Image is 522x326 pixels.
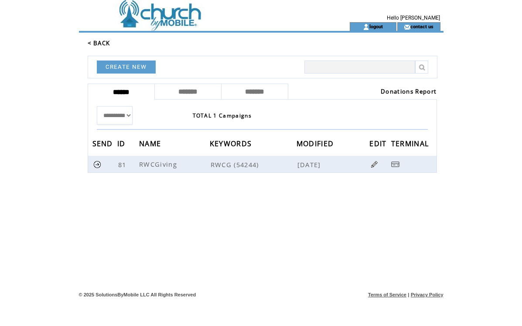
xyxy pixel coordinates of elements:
[387,15,440,21] span: Hello [PERSON_NAME]
[369,137,389,153] span: EDIT
[79,292,196,297] span: © 2025 SolutionsByMobile LLC All Rights Reserved
[210,137,254,153] span: KEYWORDS
[211,160,296,169] span: RWCG (54244)
[410,24,433,29] a: contact us
[391,137,431,153] span: TERMINAL
[408,292,409,297] span: |
[118,160,129,169] span: 81
[404,24,410,30] img: contact_us_icon.gif
[297,141,336,146] a: MODIFIED
[139,137,163,153] span: NAME
[297,137,336,153] span: MODIFIED
[92,137,115,153] span: SEND
[88,39,110,47] a: < BACK
[210,141,254,146] a: KEYWORDS
[139,141,163,146] a: NAME
[139,160,179,168] span: RWCGiving
[97,60,156,74] a: CREATE NEW
[297,160,323,169] span: [DATE]
[117,141,128,146] a: ID
[381,87,437,95] a: Donations Report
[411,292,444,297] a: Privacy Policy
[363,24,369,30] img: account_icon.gif
[117,137,128,153] span: ID
[369,24,383,29] a: logout
[368,292,406,297] a: Terms of Service
[193,112,252,119] span: TOTAL 1 Campaigns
